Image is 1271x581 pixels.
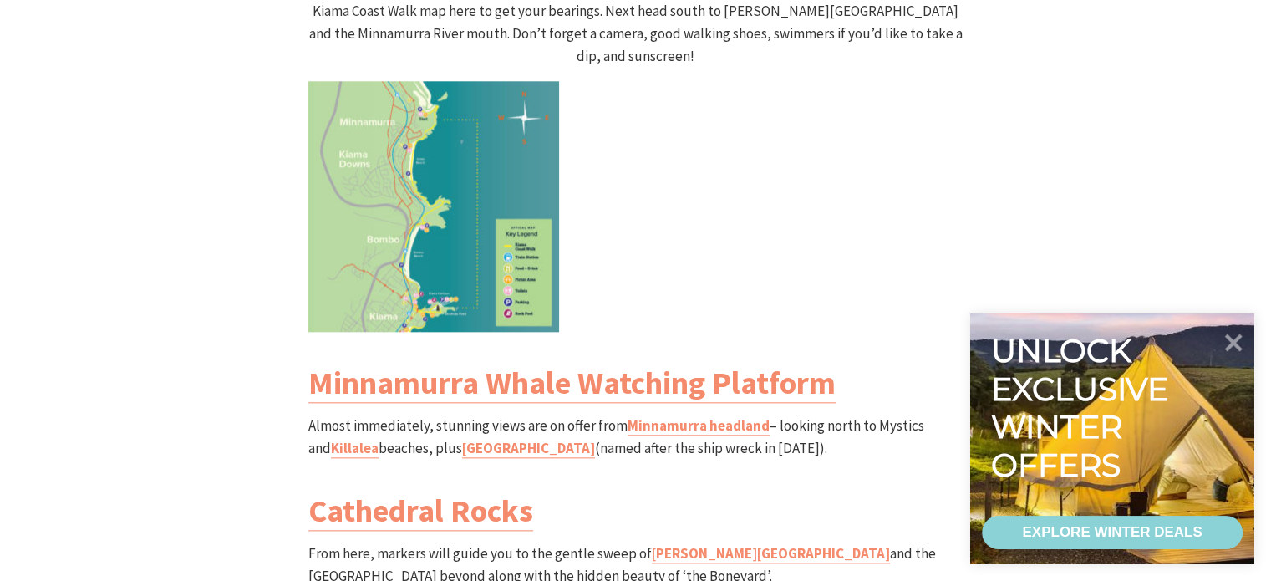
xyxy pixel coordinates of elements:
div: Unlock exclusive winter offers [991,332,1176,484]
a: Minnamurra headland [628,416,770,436]
div: EXPLORE WINTER DEALS [1022,516,1202,549]
a: [GEOGRAPHIC_DATA] [462,439,595,458]
a: EXPLORE WINTER DEALS [982,516,1243,549]
a: Killalea [331,439,379,458]
a: [PERSON_NAME][GEOGRAPHIC_DATA] [652,544,890,563]
a: Minnamurra Whale Watching Platform [308,363,836,403]
img: Kiama Coast Walk North Section [308,81,559,332]
p: Almost immediately, stunning views are on offer from – looking north to Mystics and beaches, plus... [308,415,963,460]
a: Cathedral Rocks [308,491,533,531]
